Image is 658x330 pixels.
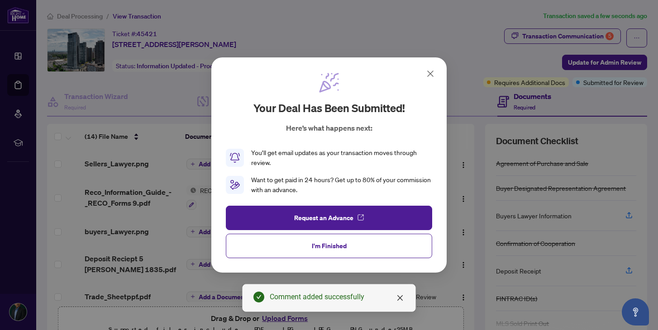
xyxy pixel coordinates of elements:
div: Want to get paid in 24 hours? Get up to 80% of your commission with an advance. [251,175,432,195]
p: Here’s what happens next: [286,123,372,133]
span: check-circle [253,292,264,302]
h2: Your deal has been submitted! [253,101,405,115]
span: I'm Finished [312,239,347,253]
div: You’ll get email updates as your transaction moves through review. [251,148,432,168]
button: Request an Advance [226,206,432,230]
span: Request an Advance [294,211,353,225]
span: close [396,294,404,302]
button: I'm Finished [226,234,432,258]
button: Open asap [622,298,649,325]
div: Comment added successfully [270,292,405,302]
a: Close [395,293,405,303]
